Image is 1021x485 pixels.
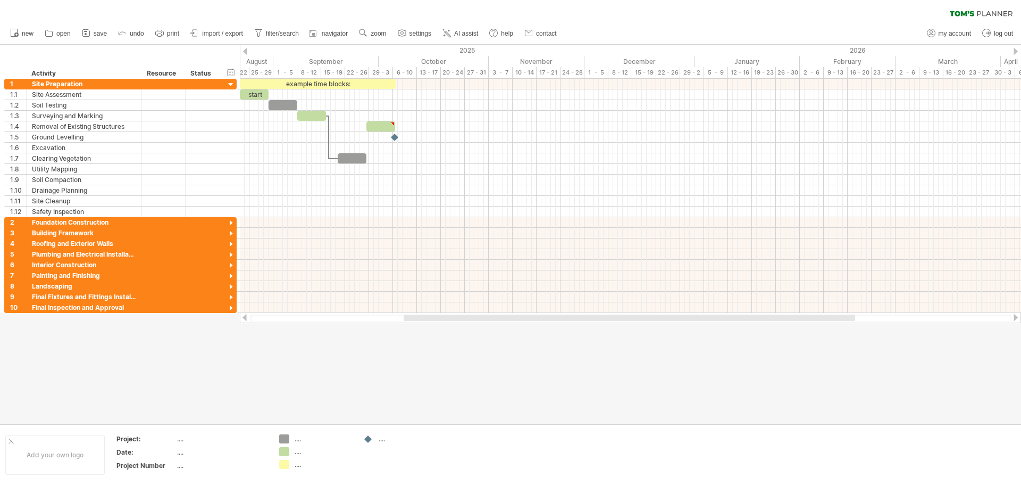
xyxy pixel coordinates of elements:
div: 8 - 12 [608,67,632,78]
div: 9 - 13 [824,67,848,78]
div: 22 - 26 [345,67,369,78]
a: open [42,27,74,40]
span: save [94,30,107,37]
div: 1 - 5 [584,67,608,78]
div: Final Inspection and Approval [32,302,136,313]
a: save [79,27,110,40]
div: 19 - 23 [752,67,776,78]
span: new [22,30,34,37]
div: 1.1 [10,89,26,100]
div: 29 - 3 [369,67,393,78]
div: 1.10 [10,185,26,195]
div: 2 - 6 [896,67,919,78]
span: filter/search [266,30,299,37]
div: February 2026 [800,56,896,67]
a: print [153,27,182,40]
div: Utility Mapping [32,164,136,174]
div: 30 - 3 [991,67,1015,78]
div: 15 - 19 [632,67,656,78]
div: 16 - 20 [848,67,872,78]
div: 1.5 [10,132,26,142]
div: Resource [147,68,179,79]
div: Add your own logo [5,435,105,475]
div: 4 [10,239,26,249]
div: 1.8 [10,164,26,174]
div: Surveying and Marking [32,111,136,121]
a: settings [395,27,434,40]
div: Status [190,68,214,79]
div: Site Preparation [32,79,136,89]
div: Soil Testing [32,100,136,110]
span: import / export [202,30,243,37]
div: .... [379,434,437,443]
div: Clearing Vegetation [32,153,136,163]
span: AI assist [454,30,478,37]
div: December 2025 [584,56,694,67]
div: .... [295,434,353,443]
div: 5 - 9 [704,67,728,78]
span: log out [994,30,1013,37]
div: 9 [10,292,26,302]
div: 17 - 21 [537,67,560,78]
div: 1.7 [10,153,26,163]
div: 2 - 6 [800,67,824,78]
div: 6 [10,260,26,270]
span: navigator [322,30,348,37]
div: .... [177,448,266,457]
div: Drainage Planning [32,185,136,195]
a: log out [980,27,1016,40]
div: 8 - 12 [297,67,321,78]
div: 3 - 7 [489,67,513,78]
div: 1.12 [10,207,26,217]
div: 10 [10,302,26,313]
div: 29 - 2 [680,67,704,78]
div: 1.2 [10,100,26,110]
div: 5 [10,249,26,259]
div: 6 - 10 [393,67,417,78]
div: 26 - 30 [776,67,800,78]
div: Painting and Finishing [32,270,136,281]
div: 20 - 24 [441,67,465,78]
div: 22 - 26 [656,67,680,78]
a: AI assist [440,27,481,40]
div: Project Number [116,461,175,470]
a: contact [522,27,560,40]
span: undo [130,30,144,37]
span: open [56,30,71,37]
span: my account [939,30,971,37]
div: September 2025 [273,56,379,67]
div: Project: [116,434,175,443]
a: filter/search [252,27,302,40]
div: .... [177,461,266,470]
div: Foundation Construction [32,217,136,227]
div: Safety Inspection [32,207,136,217]
div: January 2026 [694,56,800,67]
div: 8 [10,281,26,291]
div: 1.4 [10,121,26,131]
a: zoom [356,27,389,40]
div: 7 [10,270,26,281]
div: 3 [10,228,26,238]
a: import / export [188,27,246,40]
div: 9 - 13 [919,67,943,78]
div: .... [295,460,353,469]
div: 2 [10,217,26,227]
div: 13 - 17 [417,67,441,78]
span: print [167,30,179,37]
div: Site Assessment [32,89,136,100]
div: Date: [116,448,175,457]
a: help [487,27,516,40]
div: .... [177,434,266,443]
div: .... [295,447,353,456]
div: Removal of Existing Structures [32,121,136,131]
div: 27 - 31 [465,67,489,78]
div: Final Fixtures and Fittings Installations [32,292,136,302]
div: 16 - 20 [943,67,967,78]
div: 1.9 [10,175,26,185]
a: my account [924,27,974,40]
div: 10 - 14 [513,67,537,78]
div: Activity [31,68,136,79]
div: 1.11 [10,196,26,206]
div: 15 - 19 [321,67,345,78]
span: zoom [371,30,386,37]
